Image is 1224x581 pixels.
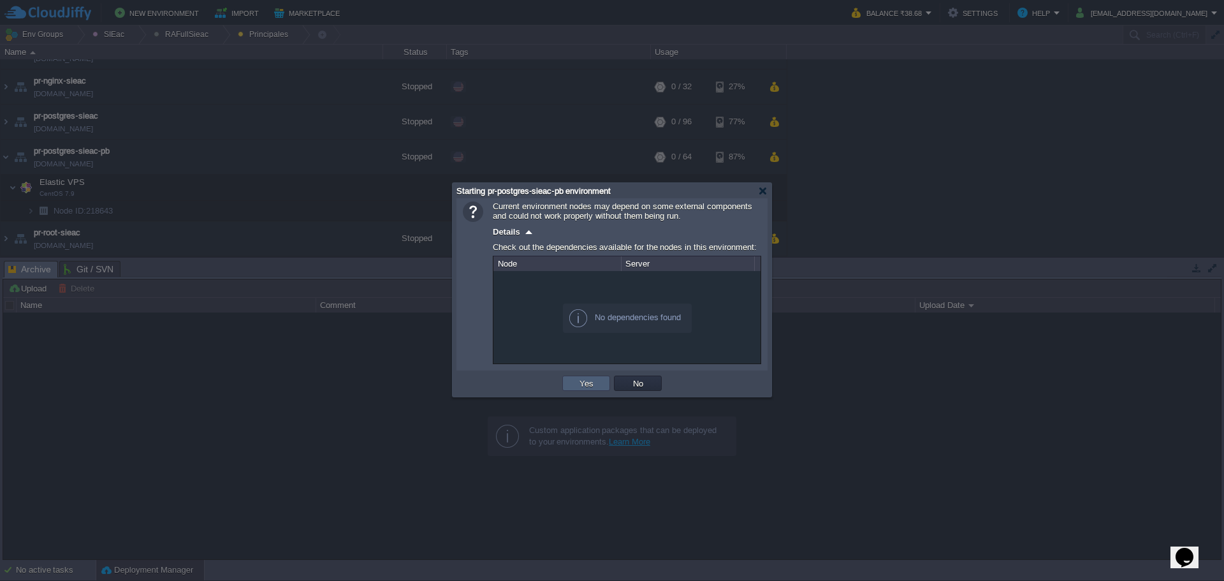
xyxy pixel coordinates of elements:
span: Current environment nodes may depend on some external components and could not work properly with... [493,202,752,221]
div: Check out the dependencies available for the nodes in this environment: [493,239,761,256]
span: Details [493,227,520,237]
span: Starting pr-postgres-sieac-pb environment [456,186,611,196]
div: No dependencies found [563,304,692,333]
button: Yes [576,378,597,389]
div: Node [495,256,621,271]
iframe: chat widget [1170,530,1211,568]
button: No [629,378,647,389]
div: Server [622,256,754,271]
